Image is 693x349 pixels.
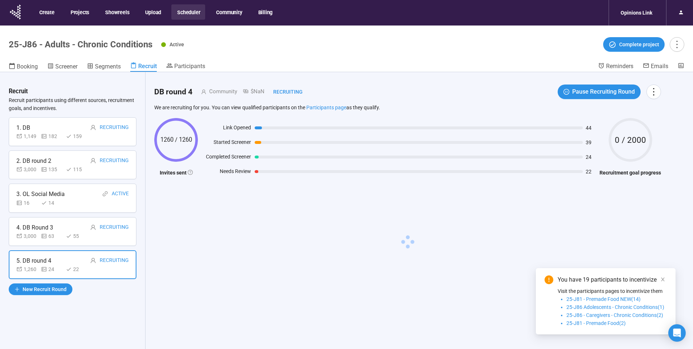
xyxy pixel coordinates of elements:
div: Link Opened [202,123,251,134]
span: user [192,89,206,94]
button: Complete project [603,37,665,52]
span: Pause Recruiting Round [572,87,635,96]
div: 135 [41,165,63,173]
span: more [649,87,658,97]
span: Segments [95,63,121,70]
button: Showreels [99,4,134,20]
a: Reminders [598,62,633,71]
a: Recruit [130,62,157,72]
div: 1,260 [16,265,38,273]
span: Booking [17,63,38,70]
div: 1,149 [16,132,38,140]
div: Needs Review [202,167,251,178]
span: 24 [586,154,596,160]
div: $NaN [237,87,264,96]
div: Recruiting [100,256,129,265]
a: Participants page [306,105,346,110]
div: Started Screener [202,138,251,149]
div: 16 [16,199,38,207]
button: Projects [65,4,94,20]
span: Participants [174,63,205,70]
h2: DB round 4 [154,86,192,98]
div: Recruiting [100,156,129,165]
button: Billing [252,4,278,20]
button: Scheduler [171,4,205,20]
div: Community [206,87,237,96]
button: more [670,37,684,52]
span: 44 [586,125,596,130]
a: Screener [47,62,77,72]
span: Complete project [619,40,659,48]
span: Emails [651,63,668,70]
div: Active [112,189,129,199]
p: We are recruiting for you. You can view qualified participants on the as they qualify. [154,104,661,111]
a: Emails [643,62,668,71]
div: 115 [66,165,88,173]
div: 3. OL Social Media [16,189,65,199]
span: 25-J81 - Premade Food NEW(14) [566,296,641,302]
button: Create [33,4,60,20]
button: Upload [139,4,166,20]
button: plusNew Recruit Round [9,283,72,295]
div: You have 19 participants to incentivize [558,275,667,284]
span: Active [170,42,184,47]
div: 5. DB round 4 [16,256,51,265]
span: more [672,39,682,49]
div: 4. DB Round 3 [16,223,53,232]
button: Community [210,4,247,20]
div: Completed Screener [202,153,251,164]
div: 63 [41,232,63,240]
div: Recruiting [100,223,129,232]
div: 182 [41,132,63,140]
span: user [90,258,96,263]
h4: Recruitment goal progress [600,169,661,177]
span: close [660,277,665,282]
span: user [90,125,96,130]
p: Visit the participants pages to incentivize them [558,287,667,295]
span: 0 / 2000 [609,136,652,144]
span: user [90,224,96,230]
div: 159 [66,132,88,140]
button: pause-circlePause Recruiting Round [558,85,641,99]
span: 22 [586,169,596,174]
a: Participants [166,62,205,71]
span: 1260 / 1260 [154,137,198,143]
span: pause-circle [563,89,569,95]
h3: Recruit [9,87,28,96]
button: more [646,85,661,99]
span: plus [15,287,20,292]
div: 1. DB [16,123,30,132]
span: exclamation-circle [545,275,553,284]
h1: 25-J86 - Adults - Chronic Conditions [9,39,152,50]
div: 3,000 [16,165,38,173]
div: 2. DB round 2 [16,156,51,165]
div: Opinions Link [616,6,657,20]
div: Open Intercom Messenger [668,324,686,342]
div: 55 [66,232,88,240]
span: 39 [586,140,596,145]
span: Recruit [138,63,157,70]
a: Segments [87,62,121,72]
span: New Recruit Round [23,285,67,293]
span: question-circle [188,170,193,175]
div: Recruiting [100,123,129,132]
span: Screener [55,63,77,70]
div: 22 [66,265,88,273]
span: 25-J86 Adolescents - Chronic Conditions(1) [566,304,664,310]
span: 25-J86 - Caregivers - Chronic Conditions(2) [566,312,663,318]
span: link [102,191,108,197]
h4: Invites sent [154,169,198,177]
a: Booking [9,62,38,72]
span: Reminders [606,63,633,70]
div: Recruiting [264,88,303,96]
p: Recruit participants using different sources, recruitment goals, and incentives. [9,96,136,112]
span: 25-J81 - Premade Food(2) [566,320,626,326]
div: 24 [41,265,63,273]
div: 14 [41,199,63,207]
span: user [90,158,96,164]
div: 3,000 [16,232,38,240]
